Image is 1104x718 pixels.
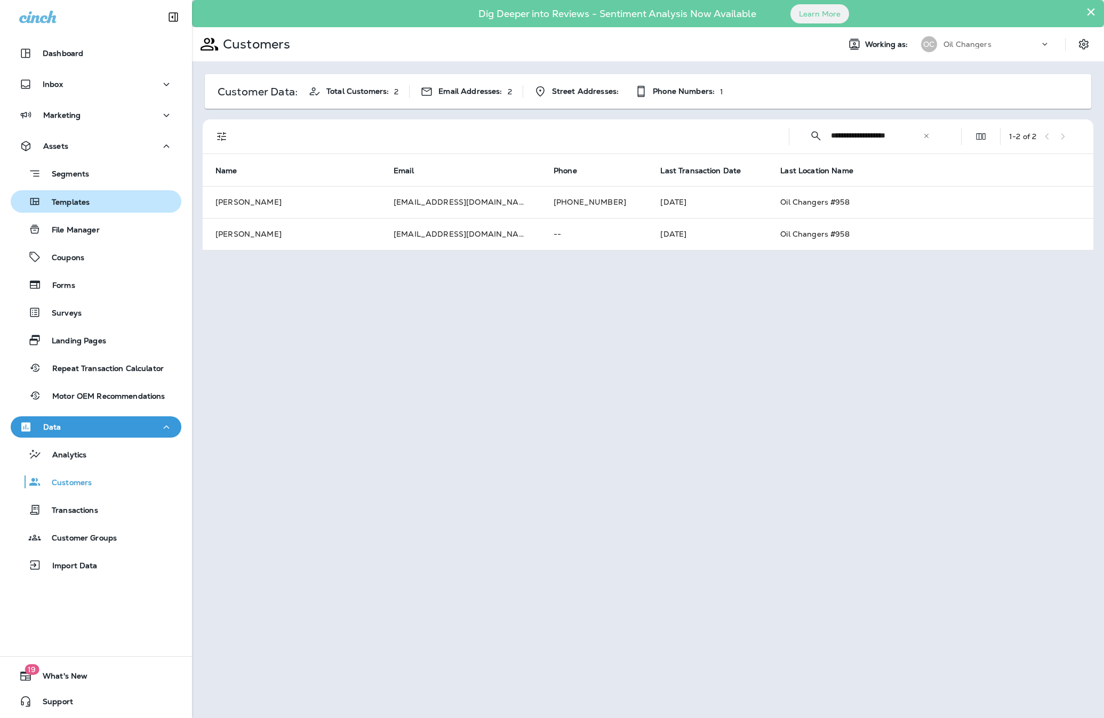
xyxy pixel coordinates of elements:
button: Segments [11,162,181,185]
span: Phone [554,166,577,175]
button: File Manager [11,218,181,240]
button: Templates [11,190,181,213]
td: [EMAIL_ADDRESS][DOMAIN_NAME] [381,218,541,250]
span: Total Customers: [326,87,389,96]
p: Motor OEM Recommendations [42,392,165,402]
span: Name [215,166,237,175]
span: Oil Changers #958 [780,197,849,207]
span: Email Addresses: [438,87,502,96]
button: Edit Fields [970,126,991,147]
div: OC [921,36,937,52]
button: Assets [11,135,181,157]
span: Working as: [865,40,910,49]
p: Surveys [41,309,82,319]
button: Collapse Sidebar [158,6,188,28]
button: Collapse Search [805,125,827,147]
p: Forms [42,281,75,291]
button: Dashboard [11,43,181,64]
p: File Manager [41,225,100,236]
span: What's New [32,672,87,684]
p: Customer Groups [41,534,117,544]
span: Last Transaction Date [660,166,741,175]
button: Learn More [790,4,849,23]
button: Forms [11,273,181,296]
button: Data [11,416,181,438]
td: [PERSON_NAME] [203,186,381,218]
button: 19What's New [11,665,181,687]
span: Oil Changers #958 [780,229,849,239]
p: Customers [219,36,290,52]
span: Support [32,697,73,710]
button: Landing Pages [11,329,181,351]
p: Analytics [42,450,86,461]
button: Import Data [11,554,181,576]
button: Close [1086,3,1096,20]
span: Phone Numbers: [653,87,715,96]
p: Import Data [42,561,98,571]
p: Customers [41,478,92,488]
p: Dig Deeper into Reviews - Sentiment Analysis Now Available [447,12,787,15]
p: Data [43,423,61,431]
button: Surveys [11,301,181,324]
td: [DATE] [647,218,767,250]
td: [EMAIL_ADDRESS][DOMAIN_NAME] [381,186,541,218]
button: Repeat Transaction Calculator [11,357,181,379]
p: Inbox [43,80,63,88]
button: Motor OEM Recommendations [11,384,181,407]
p: Coupons [41,253,84,263]
span: Email [394,166,414,175]
button: Coupons [11,246,181,268]
button: Customers [11,471,181,493]
span: Last Transaction Date [660,166,755,175]
button: Analytics [11,443,181,465]
p: Transactions [41,506,98,516]
span: Name [215,166,251,175]
button: Inbox [11,74,181,95]
p: 2 [508,87,512,96]
span: Phone [554,166,591,175]
button: Settings [1074,35,1093,54]
p: Dashboard [43,49,83,58]
td: [PHONE_NUMBER] [541,186,647,218]
button: Transactions [11,498,181,521]
span: Last Location Name [780,166,867,175]
p: Oil Changers [943,40,991,49]
span: Last Location Name [780,166,853,175]
p: Landing Pages [41,336,106,346]
p: 2 [394,87,398,96]
button: Marketing [11,104,181,126]
td: [DATE] [647,186,767,218]
button: Support [11,691,181,712]
p: Templates [41,198,90,208]
p: -- [554,230,635,238]
p: Marketing [43,111,81,119]
span: Email [394,166,428,175]
span: 19 [25,664,39,675]
p: 1 [720,87,723,96]
p: Repeat Transaction Calculator [42,364,164,374]
p: Assets [43,142,68,150]
p: Customer Data: [218,87,298,96]
p: Segments [41,170,89,180]
div: 1 - 2 of 2 [1009,132,1036,141]
button: Customer Groups [11,526,181,548]
button: Filters [211,126,233,147]
span: Street Addresses: [552,87,619,96]
td: [PERSON_NAME] [203,218,381,250]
